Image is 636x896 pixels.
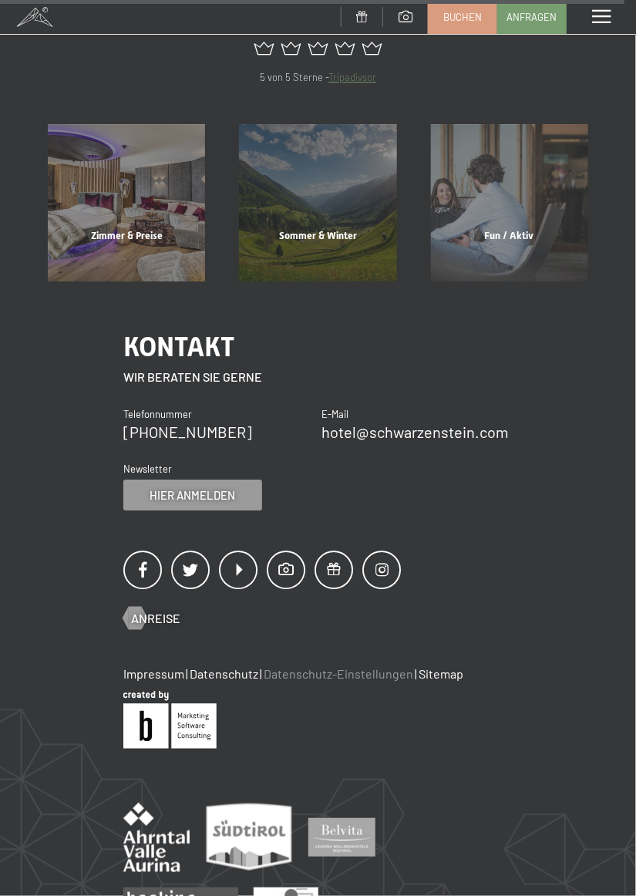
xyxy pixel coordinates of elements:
[186,666,188,681] span: |
[222,124,413,281] a: Wellnesshotel Südtirol SCHWARZENSTEIN - Wellnessurlaub in den Alpen, Wandern und Wellness Sommer ...
[260,666,262,681] span: |
[279,230,357,241] span: Sommer & Winter
[123,691,217,749] img: Brandnamic GmbH | Leading Hospitality Solutions
[123,463,172,475] span: Newsletter
[123,331,234,362] span: Kontakt
[123,423,252,441] a: [PHONE_NUMBER]
[264,666,413,681] a: Datenschutz-Einstellungen
[321,423,509,441] a: hotel@schwarzenstein.com
[62,69,574,86] p: 5 von 5 Sterne -
[31,124,222,281] a: Wellnesshotel Südtirol SCHWARZENSTEIN - Wellnessurlaub in den Alpen, Wandern und Wellness Zimmer ...
[429,1,496,33] a: Buchen
[123,408,192,420] span: Telefonnummer
[443,10,482,24] span: Buchen
[498,1,566,33] a: Anfragen
[414,124,605,281] a: Wellnesshotel Südtirol SCHWARZENSTEIN - Wellnessurlaub in den Alpen, Wandern und Wellness Fun / A...
[123,666,184,681] a: Impressum
[328,71,376,83] a: Tripadivsor
[123,369,262,384] span: Wir beraten Sie gerne
[131,610,180,627] span: Anreise
[507,10,557,24] span: Anfragen
[415,666,417,681] span: |
[190,666,258,681] a: Datenschutz
[91,230,163,241] span: Zimmer & Preise
[150,487,236,504] span: Hier anmelden
[321,408,348,420] span: E-Mail
[485,230,534,241] span: Fun / Aktiv
[123,610,180,627] a: Anreise
[419,666,463,681] a: Sitemap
